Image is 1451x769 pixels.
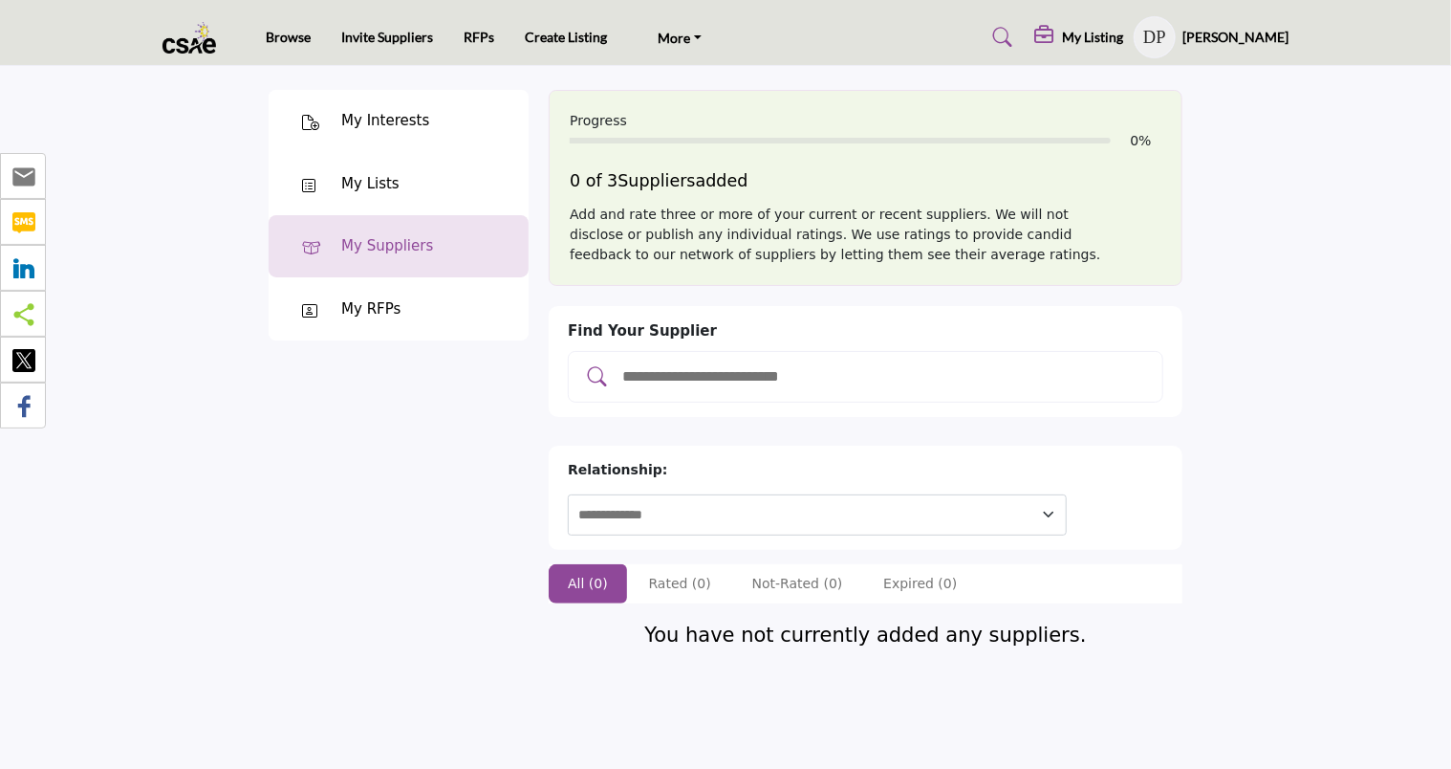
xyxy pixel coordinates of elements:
li: All (0) [549,564,627,604]
h5: My Listing [1063,29,1124,46]
li: Not-Rated (0) [733,564,862,604]
a: Create Listing [525,29,607,45]
span: 0 [1131,133,1139,148]
a: RFPs [464,29,494,45]
label: Find Your Supplier [568,320,717,342]
li: Rated (0) [630,564,730,604]
div: My Suppliers [341,235,433,257]
a: More [638,20,722,55]
b: Relationship: [568,462,667,477]
div: Progress [570,111,1161,131]
div: My Interests [341,110,429,132]
a: Browse [266,29,311,45]
div: My RFPs [341,298,401,320]
a: Invite Suppliers [341,29,433,45]
h5: 0 of 3 added [570,171,1161,191]
input: Add and rate your suppliers [620,364,1150,389]
span: Suppliers [617,171,695,190]
div: Add and rate three or more of your current or recent suppliers. We will not disclose or publish a... [570,205,1161,265]
button: Show hide supplier dropdown [1134,16,1176,58]
div: My Listing [1035,26,1124,49]
img: site Logo [162,22,227,54]
h4: You have not currently added any suppliers. [549,624,1182,648]
a: Search [974,22,1025,53]
div: My Lists [341,173,400,195]
span: % [1138,133,1151,148]
li: Expired (0) [864,564,976,604]
h5: [PERSON_NAME] [1183,28,1289,47]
